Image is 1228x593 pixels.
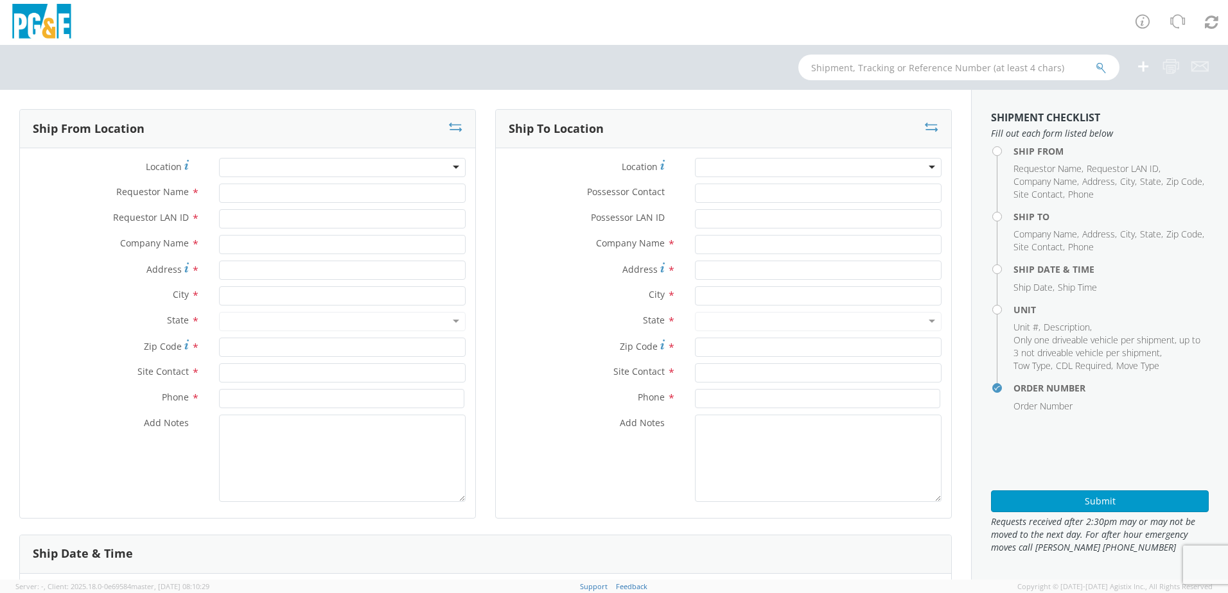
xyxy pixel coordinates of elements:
span: Add Notes [144,417,189,429]
span: Site Contact [137,365,189,377]
span: Client: 2025.18.0-0e69584 [48,581,209,591]
span: City [173,288,189,300]
span: Site Contact [1013,188,1063,200]
h3: Ship To Location [509,123,604,135]
button: Submit [991,490,1209,512]
span: City [1120,228,1135,240]
a: Feedback [616,581,647,591]
li: , [1013,162,1083,175]
span: Requestor LAN ID [1087,162,1159,175]
strong: Shipment Checklist [991,110,1100,125]
span: Move Type [1116,359,1159,372]
li: , [1082,175,1117,188]
span: Location [622,160,658,173]
span: Description [1044,321,1090,333]
span: Requestor LAN ID [113,211,189,223]
span: Requestor Name [116,185,189,198]
span: Zip Code [1166,175,1202,187]
h4: Ship Date & Time [1013,264,1209,274]
li: , [1013,228,1079,241]
li: , [1013,175,1079,188]
h4: Ship To [1013,212,1209,221]
span: Company Name [596,237,665,249]
li: , [1120,175,1137,188]
span: Phone [1068,188,1094,200]
span: Address [1082,228,1115,240]
span: Company Name [120,237,189,249]
span: Ship Time [1058,281,1097,293]
span: Ship Date [1013,281,1053,293]
span: State [1140,175,1161,187]
span: Possessor LAN ID [591,211,665,223]
span: Location [146,160,182,173]
span: Unit # [1013,321,1039,333]
h4: Unit [1013,305,1209,314]
li: , [1013,334,1206,359]
li: , [1140,228,1163,241]
span: State [167,314,189,326]
span: Zip Code [144,340,182,352]
h4: Ship From [1013,146,1209,156]
h3: Ship Date & Time [33,547,133,560]
h4: Order Number [1013,383,1209,393]
span: Phone [162,391,189,403]
span: Server: - [15,581,46,591]
span: Address [622,263,658,275]
span: Tow Type [1013,359,1051,372]
span: Requests received after 2:30pm may or may not be moved to the next day. For after hour emergency ... [991,515,1209,554]
span: Add Notes [620,417,665,429]
span: CDL Required [1056,359,1111,372]
span: State [1140,228,1161,240]
span: Company Name [1013,175,1077,187]
li: , [1013,241,1065,254]
li: , [1082,228,1117,241]
li: , [1044,321,1092,334]
span: Requestor Name [1013,162,1082,175]
li: , [1166,228,1204,241]
li: , [1013,321,1040,334]
span: , [44,581,46,591]
span: City [649,288,665,300]
span: Address [1082,175,1115,187]
span: master, [DATE] 08:10:29 [131,581,209,591]
li: , [1056,359,1113,372]
span: City [1120,175,1135,187]
span: Site Contact [1013,241,1063,253]
span: Site Contact [613,365,665,377]
span: Zip Code [620,340,658,352]
a: Support [580,581,608,591]
span: Only one driveable vehicle per shipment, up to 3 not driveable vehicle per shipment [1013,334,1200,359]
li: , [1013,359,1053,372]
li: , [1120,228,1137,241]
span: Company Name [1013,228,1077,240]
img: pge-logo-06675f144f4cfa6a6814.png [10,4,74,42]
span: Phone [1068,241,1094,253]
span: Phone [638,391,665,403]
span: Copyright © [DATE]-[DATE] Agistix Inc., All Rights Reserved [1017,581,1213,592]
span: Possessor Contact [587,185,665,198]
li: , [1166,175,1204,188]
input: Shipment, Tracking or Reference Number (at least 4 chars) [798,55,1119,80]
li: , [1013,281,1055,294]
li: , [1013,188,1065,201]
span: Fill out each form listed below [991,127,1209,140]
h3: Ship From Location [33,123,145,135]
span: Zip Code [1166,228,1202,240]
li: , [1087,162,1161,175]
span: State [643,314,665,326]
span: Address [146,263,182,275]
span: Order Number [1013,400,1073,412]
li: , [1140,175,1163,188]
